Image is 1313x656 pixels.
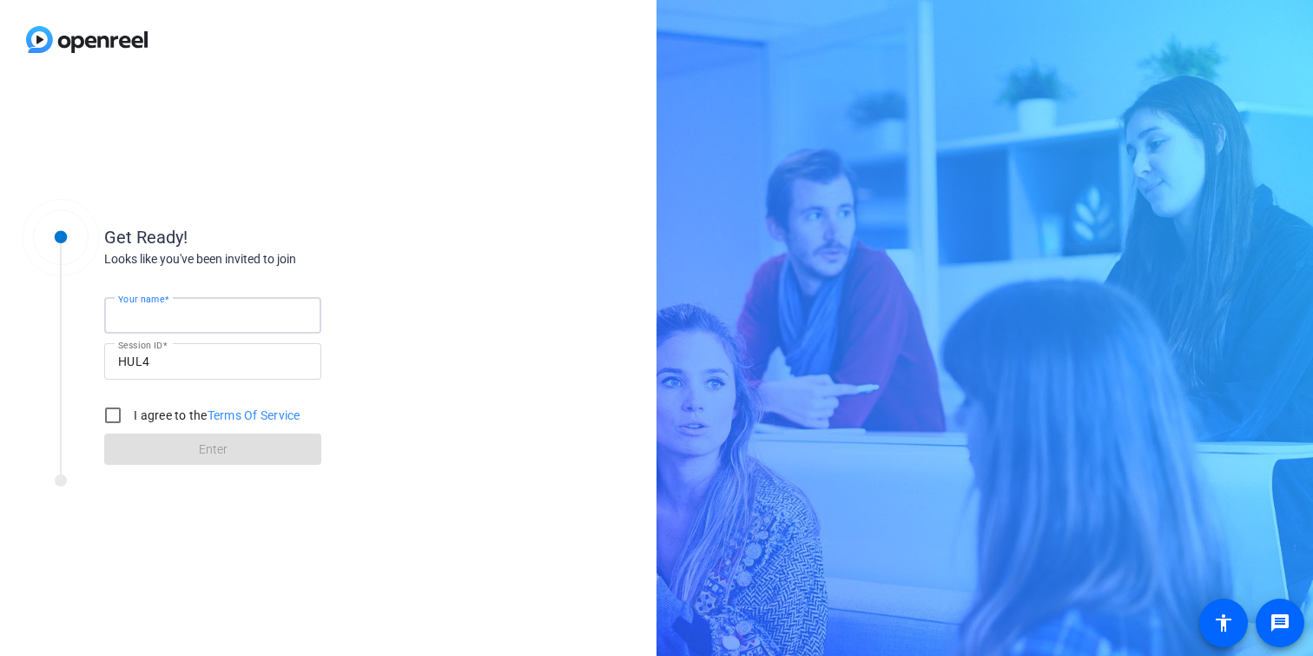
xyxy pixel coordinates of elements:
[130,407,300,424] label: I agree to the
[1270,613,1290,633] mat-icon: message
[118,294,164,304] mat-label: Your name
[208,408,300,422] a: Terms Of Service
[118,340,162,350] mat-label: Session ID
[104,250,452,268] div: Looks like you've been invited to join
[1213,613,1234,633] mat-icon: accessibility
[104,224,452,250] div: Get Ready!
